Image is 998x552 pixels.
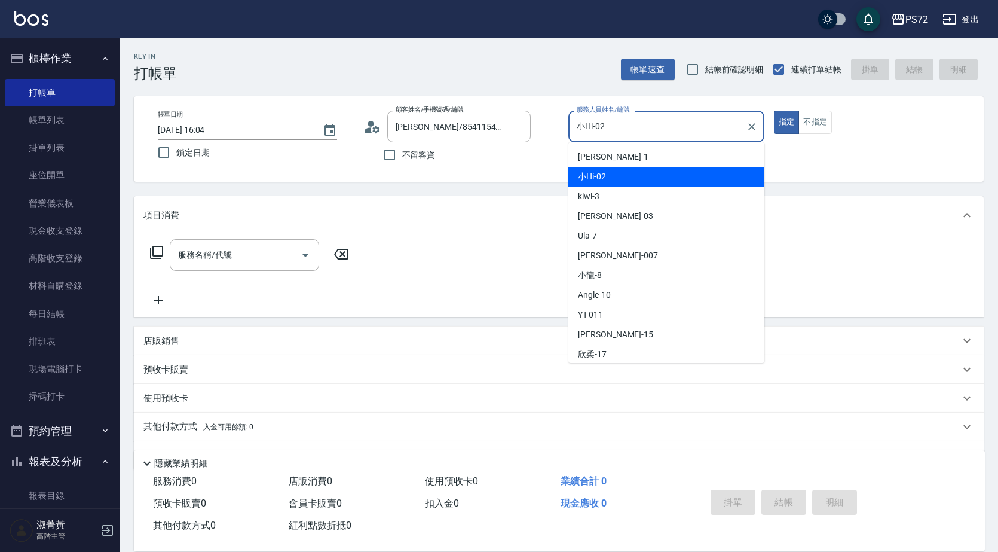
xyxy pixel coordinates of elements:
a: 排班表 [5,328,115,355]
p: 高階主管 [36,531,97,542]
a: 打帳單 [5,79,115,106]
button: save [856,7,880,31]
a: 掃碼打卡 [5,383,115,410]
label: 服務人員姓名/編號 [577,105,629,114]
span: 入金可用餘額: 0 [203,423,254,431]
a: 營業儀表板 [5,190,115,217]
a: 掛單列表 [5,134,115,161]
span: 欣柔 -17 [578,348,607,361]
span: 結帳前確認明細 [705,63,764,76]
p: 其他付款方式 [143,420,253,434]
div: 其他付款方式入金可用餘額: 0 [134,413,984,441]
label: 顧客姓名/手機號碼/編號 [396,105,464,114]
h2: Key In [134,53,177,60]
span: 預收卡販賣 0 [153,498,206,509]
p: 使用預收卡 [143,392,188,405]
span: [PERSON_NAME] -1 [578,151,648,163]
button: 不指定 [798,111,832,134]
a: 現場電腦打卡 [5,355,115,383]
div: 預收卡販賣 [134,355,984,384]
a: 高階收支登錄 [5,245,115,272]
span: [PERSON_NAME] -007 [578,249,658,262]
span: 現金應收 0 [561,498,607,509]
span: 業績合計 0 [561,475,607,487]
img: Logo [14,11,48,26]
span: 扣入金 0 [425,498,459,509]
a: 現金收支登錄 [5,217,115,245]
span: Angle -10 [578,289,611,301]
span: Ula -7 [578,230,597,242]
p: 備註及來源 [143,450,188,462]
a: 材料自購登錄 [5,272,115,300]
p: 店販銷售 [143,335,179,347]
div: 項目消費 [134,196,984,234]
img: Person [10,519,33,542]
div: 店販銷售 [134,327,984,355]
button: 預約管理 [5,416,115,447]
span: 紅利點數折抵 0 [289,520,351,531]
button: Clear [743,118,760,135]
span: 其他付款方式 0 [153,520,216,531]
button: 報表及分析 [5,446,115,477]
button: PS72 [886,7,933,32]
button: 指定 [774,111,800,134]
span: [PERSON_NAME] -03 [578,210,653,222]
p: 隱藏業績明細 [154,458,208,470]
button: Open [296,246,315,265]
p: 預收卡販賣 [143,364,188,376]
span: YT -011 [578,309,603,321]
p: 項目消費 [143,209,179,222]
div: PS72 [905,12,928,27]
span: kiwi -3 [578,190,599,203]
span: 會員卡販賣 0 [289,498,342,509]
span: 服務消費 0 [153,475,197,487]
span: [PERSON_NAME] -15 [578,328,653,341]
button: 帳單速查 [621,59,675,81]
span: 小龍 -8 [578,269,602,282]
input: YYYY/MM/DD hh:mm [158,120,311,140]
div: 備註及來源 [134,441,984,470]
span: 使用預收卡 0 [425,475,478,487]
h5: 淑菁黃 [36,519,97,531]
a: 座位開單 [5,161,115,189]
span: 鎖定日期 [176,147,210,159]
a: 帳單列表 [5,106,115,134]
a: 每日結帳 [5,300,115,328]
div: 使用預收卡 [134,384,984,413]
span: 店販消費 0 [289,475,332,487]
a: 報表目錄 [5,482,115,510]
span: 不留客資 [402,149,436,161]
button: 登出 [938,8,984,31]
span: 連續打單結帳 [791,63,841,76]
span: 小Hi -02 [578,170,606,183]
label: 帳單日期 [158,110,183,119]
h3: 打帳單 [134,65,177,82]
button: Choose date, selected date is 2025-08-12 [316,116,344,145]
button: 櫃檯作業 [5,43,115,74]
